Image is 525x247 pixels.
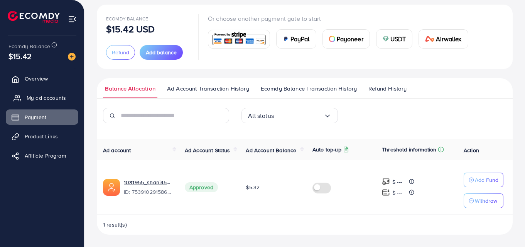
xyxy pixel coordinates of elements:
[140,45,183,60] button: Add balance
[6,109,78,125] a: Payment
[103,179,120,196] img: ic-ads-acc.e4c84228.svg
[337,34,363,44] span: Payoneer
[68,53,76,60] img: image
[106,45,135,60] button: Refund
[475,196,497,205] p: Withdraw
[146,49,177,56] span: Add balance
[376,29,413,49] a: cardUSDT
[492,212,519,241] iframe: Chat
[6,148,78,163] a: Affiliate Program
[103,146,131,154] span: Ad account
[185,182,218,192] span: Approved
[261,84,357,93] span: Ecomdy Balance Transaction History
[103,221,127,229] span: 1 result(s)
[25,113,46,121] span: Payment
[274,110,324,122] input: Search for option
[25,75,48,82] span: Overview
[208,14,474,23] p: Or choose another payment gate to start
[27,94,66,102] span: My ad accounts
[112,49,129,56] span: Refund
[475,175,498,185] p: Add Fund
[106,15,148,22] span: Ecomdy Balance
[6,71,78,86] a: Overview
[25,133,58,140] span: Product Links
[246,183,260,191] span: $5.32
[383,36,389,42] img: card
[464,193,503,208] button: Withdraw
[248,110,274,122] span: All status
[124,178,172,186] a: 1031955_shani4578002_1755334217240
[68,15,77,24] img: menu
[436,34,461,44] span: Airwallex
[329,36,335,42] img: card
[105,84,155,93] span: Balance Allocation
[464,146,479,154] span: Action
[211,31,267,47] img: card
[208,30,270,49] a: card
[124,178,172,196] div: <span class='underline'>1031955_shani4578002_1755334217240</span></br>7539102915869425665
[8,50,32,62] span: $15.42
[246,146,296,154] span: Ad Account Balance
[185,146,230,154] span: Ad Account Status
[312,145,341,154] p: Auto top-up
[382,178,390,186] img: top-up amount
[276,29,316,49] a: cardPayPal
[241,108,338,123] div: Search for option
[382,145,436,154] p: Threshold information
[8,42,50,50] span: Ecomdy Balance
[464,173,503,187] button: Add Fund
[167,84,249,93] span: Ad Account Transaction History
[425,36,434,42] img: card
[368,84,407,93] span: Refund History
[8,11,60,23] img: logo
[283,36,289,42] img: card
[390,34,406,44] span: USDT
[290,34,310,44] span: PayPal
[6,129,78,144] a: Product Links
[106,24,155,34] p: $15.42 USD
[322,29,370,49] a: cardPayoneer
[124,188,172,196] span: ID: 7539102915869425665
[6,90,78,106] a: My ad accounts
[392,177,402,187] p: $ ---
[392,188,402,197] p: $ ---
[419,29,468,49] a: cardAirwallex
[25,152,66,160] span: Affiliate Program
[382,188,390,197] img: top-up amount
